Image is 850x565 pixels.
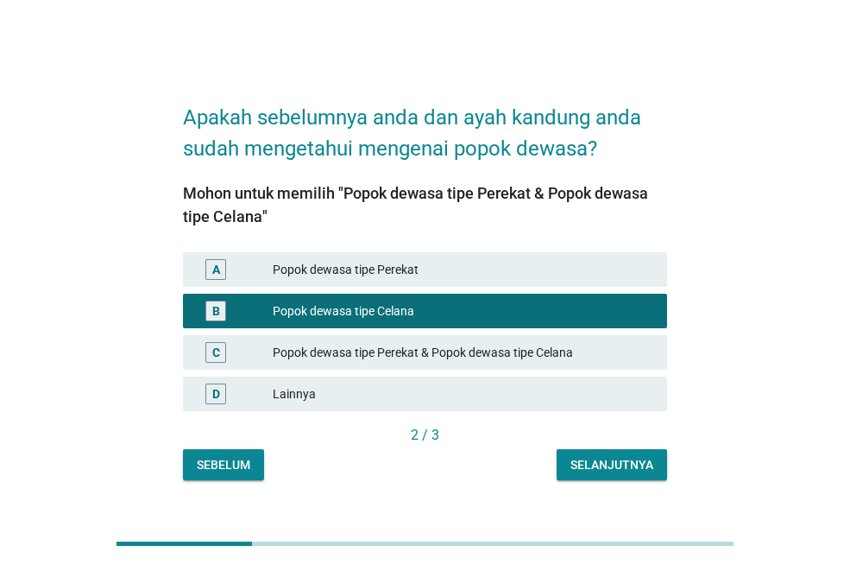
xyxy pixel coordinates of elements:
div: Popok dewasa tipe Celana [273,301,653,321]
div: B [212,302,220,321]
button: Sebelum [183,449,264,480]
div: C [212,344,220,362]
div: 2 / 3 [183,425,667,446]
div: D [212,385,220,403]
div: Popok dewasa tipe Perekat & Popok dewasa tipe Celana [273,342,653,363]
div: Selanjutnya [570,456,653,474]
div: Lainnya [273,384,653,404]
div: Popok dewasa tipe Perekat [273,259,653,280]
div: Mohon untuk memilih "Popok dewasa tipe Perekat & Popok dewasa tipe Celana" [183,181,667,228]
h2: Apakah sebelumnya anda dan ayah kandung anda sudah mengetahui mengenai popok dewasa? [183,85,667,164]
div: A [212,261,220,279]
button: Selanjutnya [557,449,667,480]
div: Sebelum [197,456,250,474]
